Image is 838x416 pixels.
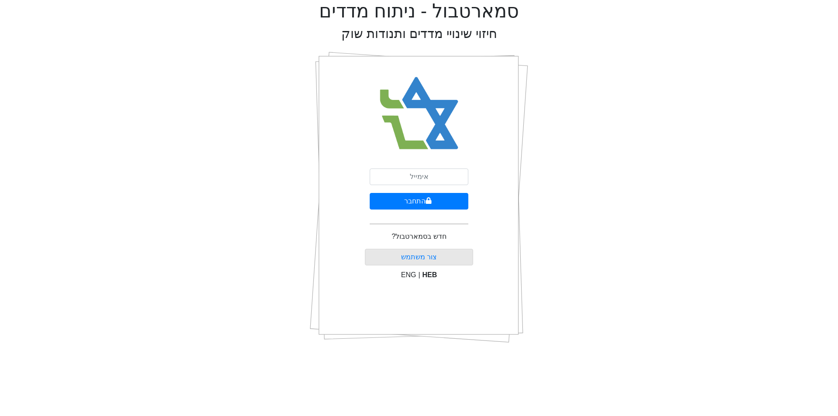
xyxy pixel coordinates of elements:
button: צור משתמש [365,249,474,265]
input: אימייל [370,168,468,185]
span: | [418,271,420,278]
a: צור משתמש [401,253,437,261]
span: HEB [422,271,437,278]
h2: חיזוי שינויי מדדים ותנודות שוק [341,26,497,41]
img: Smart Bull [372,65,467,162]
button: התחבר [370,193,468,210]
span: ENG [401,271,416,278]
p: חדש בסמארטבול? [392,231,446,242]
